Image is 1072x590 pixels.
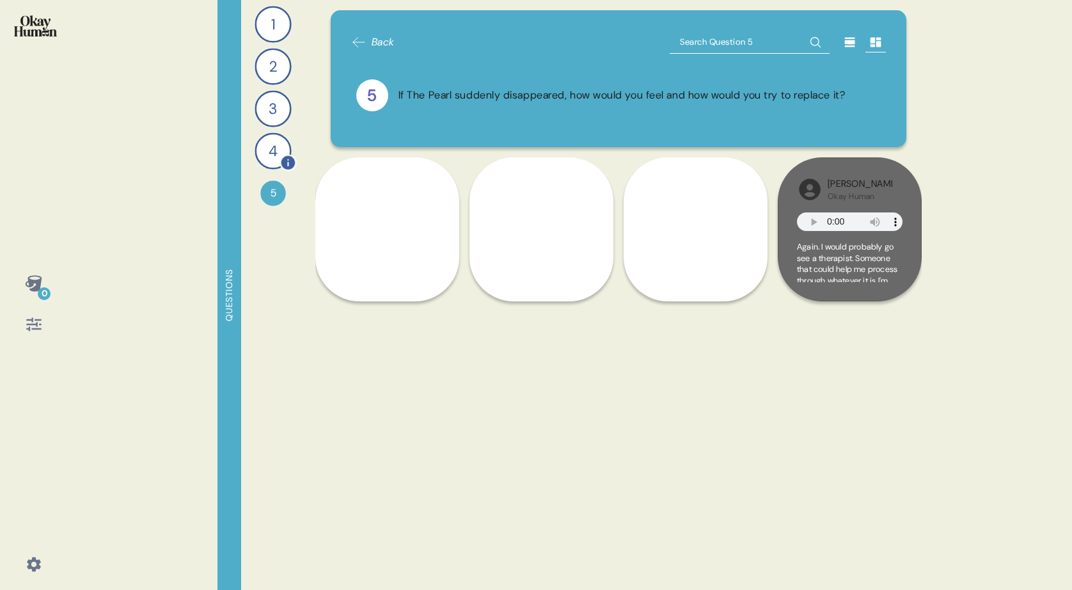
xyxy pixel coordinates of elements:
span: Back [372,35,395,50]
div: 2 [255,48,291,84]
div: 0 [38,287,51,300]
div: 5 [356,79,388,111]
div: 4 [255,132,291,169]
img: l1ibTKarBSWXLOhlfT5LxFP+OttMJpPJZDKZTCbz9PgHEggSPYjZSwEAAAAASUVORK5CYII= [797,177,823,202]
div: 1 [255,6,291,42]
div: 5 [260,180,286,206]
span: Again. I would probably go see a therapist. Someone that could help me process through whatever i... [797,241,897,353]
div: If The Pearl suddenly disappeared, how would you feel and how would you try to replace it? [398,88,846,104]
div: 3 [255,90,291,127]
div: [PERSON_NAME] [828,177,892,191]
div: Okay Human [828,191,892,202]
img: okayhuman.3b1b6348.png [14,15,57,36]
input: Search Question 5 [670,31,830,54]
